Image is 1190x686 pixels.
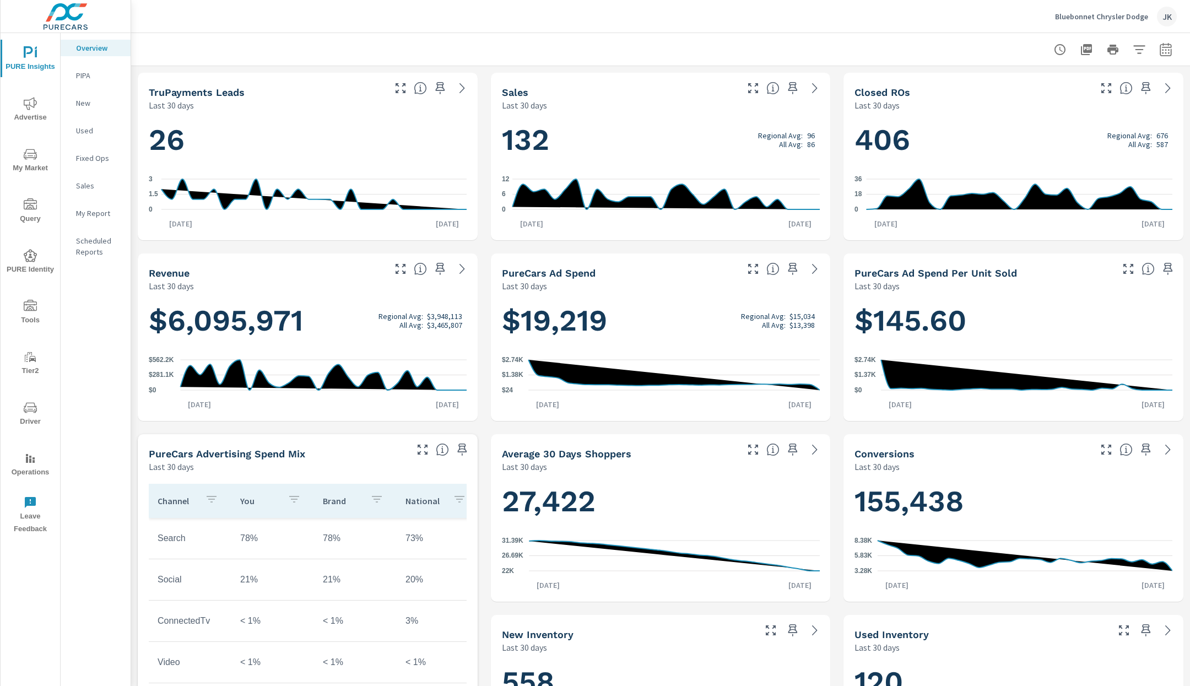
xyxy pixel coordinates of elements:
[502,99,547,112] p: Last 30 days
[878,580,916,591] p: [DATE]
[1134,580,1172,591] p: [DATE]
[428,399,467,410] p: [DATE]
[1119,260,1137,278] button: Make Fullscreen
[1119,82,1133,95] span: Number of Repair Orders Closed by the selected dealership group over the selected time range. [So...
[414,441,431,458] button: Make Fullscreen
[4,496,57,536] span: Leave Feedback
[784,79,802,97] span: Save this to your personalized report
[781,580,819,591] p: [DATE]
[789,312,815,321] p: $15,034
[76,208,122,219] p: My Report
[1128,39,1150,61] button: Apply Filters
[1159,260,1177,278] span: Save this to your personalized report
[76,180,122,191] p: Sales
[854,537,872,544] text: 8.38K
[502,448,631,460] h5: Average 30 Days Shoppers
[149,566,231,593] td: Social
[1,33,60,540] div: nav menu
[766,443,780,456] span: A rolling 30 day total of daily Shoppers on the dealership website, averaged over the selected da...
[149,99,194,112] p: Last 30 days
[414,82,427,95] span: The number of truPayments leads.
[4,300,57,327] span: Tools
[779,140,803,149] p: All Avg:
[502,206,506,213] text: 0
[854,356,876,364] text: $2.74K
[1097,441,1115,458] button: Make Fullscreen
[502,552,523,560] text: 26.69K
[502,537,523,544] text: 31.39K
[1159,79,1177,97] a: See more details in report
[397,607,479,635] td: 3%
[1055,12,1148,21] p: Bluebonnet Chrysler Dodge
[427,312,462,321] p: $3,948,113
[1156,131,1168,140] p: 676
[881,399,919,410] p: [DATE]
[854,629,929,640] h5: Used Inventory
[784,622,802,639] span: Save this to your personalized report
[149,267,190,279] h5: Revenue
[149,525,231,552] td: Search
[314,607,397,635] td: < 1%
[4,401,57,428] span: Driver
[502,302,820,339] h1: $19,219
[314,566,397,593] td: 21%
[502,279,547,293] p: Last 30 days
[854,460,900,473] p: Last 30 days
[1102,39,1124,61] button: Print Report
[502,175,510,183] text: 12
[1137,622,1155,639] span: Save this to your personalized report
[854,87,910,98] h5: Closed ROs
[854,552,872,560] text: 5.83K
[240,495,279,506] p: You
[784,260,802,278] span: Save this to your personalized report
[854,279,900,293] p: Last 30 days
[1134,218,1172,229] p: [DATE]
[149,371,174,379] text: $281.1K
[854,121,1172,159] h1: 406
[744,79,762,97] button: Make Fullscreen
[392,79,409,97] button: Make Fullscreen
[61,95,131,111] div: New
[807,131,815,140] p: 96
[1115,622,1133,639] button: Make Fullscreen
[414,262,427,276] span: Total sales revenue over the selected date range. [Source: This data is sourced from the dealer’s...
[314,649,397,676] td: < 1%
[502,356,523,364] text: $2.74K
[1155,39,1177,61] button: Select Date Range
[529,580,567,591] p: [DATE]
[502,386,513,394] text: $24
[502,567,514,575] text: 22K
[76,125,122,136] p: Used
[1157,7,1177,26] div: JK
[1097,79,1115,97] button: Make Fullscreen
[512,218,551,229] p: [DATE]
[231,566,314,593] td: 21%
[854,371,876,379] text: $1.37K
[4,198,57,225] span: Query
[502,267,596,279] h5: PureCars Ad Spend
[744,260,762,278] button: Make Fullscreen
[61,233,131,260] div: Scheduled Reports
[453,260,471,278] a: See more details in report
[149,206,153,213] text: 0
[431,260,449,278] span: Save this to your personalized report
[854,386,862,394] text: $0
[149,460,194,473] p: Last 30 days
[4,350,57,377] span: Tier2
[854,302,1172,339] h1: $145.60
[76,153,122,164] p: Fixed Ops
[502,87,528,98] h5: Sales
[789,321,815,330] p: $13,398
[806,622,824,639] a: See more details in report
[149,279,194,293] p: Last 30 days
[76,98,122,109] p: New
[453,79,471,97] a: See more details in report
[854,567,872,575] text: 3.28K
[161,218,200,229] p: [DATE]
[741,312,786,321] p: Regional Avg:
[149,607,231,635] td: ConnectedTv
[149,302,467,339] h1: $6,095,971
[1128,140,1152,149] p: All Avg:
[61,150,131,166] div: Fixed Ops
[762,321,786,330] p: All Avg:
